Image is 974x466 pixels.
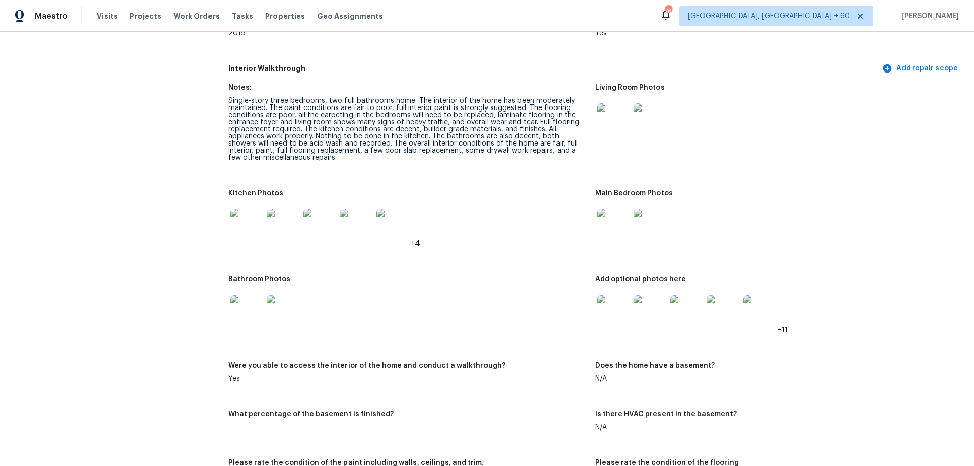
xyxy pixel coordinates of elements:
span: Add repair scope [884,62,958,75]
div: Single-story three bedrooms, two full bathrooms home. The interior of the home has been moderatel... [228,97,587,161]
h5: Is there HVAC present in the basement? [595,411,737,418]
h5: Main Bedroom Photos [595,190,673,197]
div: N/A [595,424,954,431]
span: +4 [411,240,420,247]
div: 762 [665,6,672,16]
h5: Notes: [228,84,252,91]
span: Work Orders [173,11,220,21]
h5: Interior Walkthrough [228,63,880,74]
span: Tasks [232,13,253,20]
h5: Does the home have a basement? [595,362,715,369]
button: Add repair scope [880,59,962,78]
span: Projects [130,11,161,21]
div: Yes [228,375,587,382]
span: Geo Assignments [317,11,383,21]
span: Visits [97,11,118,21]
h5: Bathroom Photos [228,276,290,283]
div: 2019 [228,30,587,37]
div: Yes [595,30,954,37]
h5: What percentage of the basement is finished? [228,411,394,418]
span: [PERSON_NAME] [897,11,959,21]
h5: Living Room Photos [595,84,665,91]
span: Maestro [34,11,68,21]
h5: Add optional photos here [595,276,686,283]
span: +11 [778,327,788,334]
div: N/A [595,375,954,382]
span: Properties [265,11,305,21]
h5: Were you able to access the interior of the home and conduct a walkthrough? [228,362,505,369]
span: [GEOGRAPHIC_DATA], [GEOGRAPHIC_DATA] + 60 [688,11,850,21]
h5: Kitchen Photos [228,190,283,197]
